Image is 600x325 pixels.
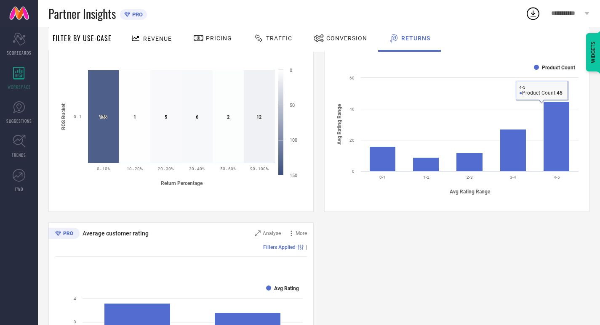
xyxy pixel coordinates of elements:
span: More [296,230,307,236]
span: Pricing [206,35,232,42]
span: Conversion [326,35,367,42]
tspan: Avg Rating Range [336,104,342,145]
text: 0 [352,169,355,174]
span: | [306,244,307,250]
tspan: Avg Rating Range [450,189,491,195]
text: 0-1 [379,175,386,180]
tspan: Return Percentage [161,180,203,186]
text: Avg Rating [274,285,299,291]
text: 4 [74,296,76,301]
span: FWD [15,186,23,192]
text: 4-5 [554,175,560,180]
span: PRO [130,11,143,18]
text: 0 [290,68,292,73]
span: SCORECARDS [7,50,32,56]
span: Returns [401,35,430,42]
text: 1-2 [423,175,429,180]
text: 40 [349,107,355,111]
div: Premium [48,228,80,240]
text: 50 [290,103,295,108]
div: Open download list [525,6,541,21]
text: Product Count [542,65,575,71]
span: SUGGESTIONS [6,118,32,124]
text: 90 - 100% [250,166,269,171]
span: Filter By Use-Case [53,33,112,43]
text: 0 - 1 [74,114,82,119]
span: Traffic [266,35,292,42]
span: Filters Applied [263,244,296,250]
svg: Zoom [255,230,261,236]
text: 1 [133,114,136,120]
text: 6 [196,114,198,120]
tspan: ROS Bucket [61,103,67,129]
text: 3-4 [510,175,516,180]
text: 136 [99,114,107,120]
span: Analyse [263,230,281,236]
text: 3 [74,320,76,324]
text: 50 - 60% [220,166,236,171]
span: Revenue [143,35,172,42]
text: 12 [256,114,261,120]
text: 2 [227,114,229,120]
text: 60 [349,76,355,80]
text: 2-3 [467,175,473,180]
text: 20 - 30% [158,166,174,171]
text: 30 - 40% [189,166,205,171]
text: 0 - 10% [97,166,110,171]
text: 150 [290,173,297,178]
span: Partner Insights [48,5,116,22]
span: WORKSPACE [8,84,31,90]
span: TRENDS [12,152,26,158]
span: Average customer rating [83,230,149,237]
text: 100 [290,137,297,143]
text: 5 [165,114,167,120]
text: 10 - 20% [127,166,143,171]
text: 20 [349,138,355,143]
